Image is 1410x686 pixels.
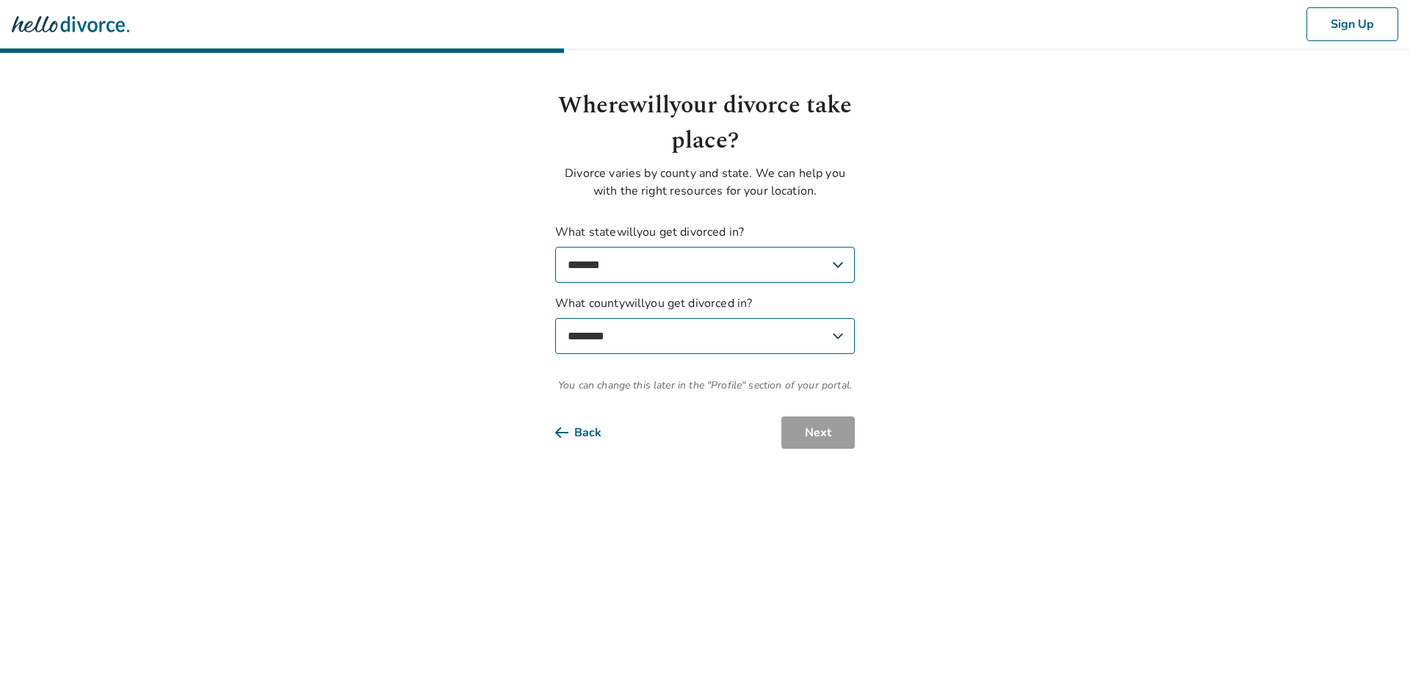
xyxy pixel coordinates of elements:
p: Divorce varies by county and state. We can help you with the right resources for your location. [555,165,855,200]
label: What county will you get divorced in? [555,295,855,354]
label: What state will you get divorced in? [555,223,855,283]
iframe: Chat Widget [1337,615,1410,686]
select: What statewillyou get divorced in? [555,247,855,283]
h1: Where will your divorce take place? [555,88,855,159]
span: You can change this later in the "Profile" section of your portal. [555,378,855,393]
img: Hello Divorce Logo [12,10,129,39]
button: Back [555,416,625,449]
select: What countywillyou get divorced in? [555,318,855,354]
button: Sign Up [1306,7,1398,41]
button: Next [781,416,855,449]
